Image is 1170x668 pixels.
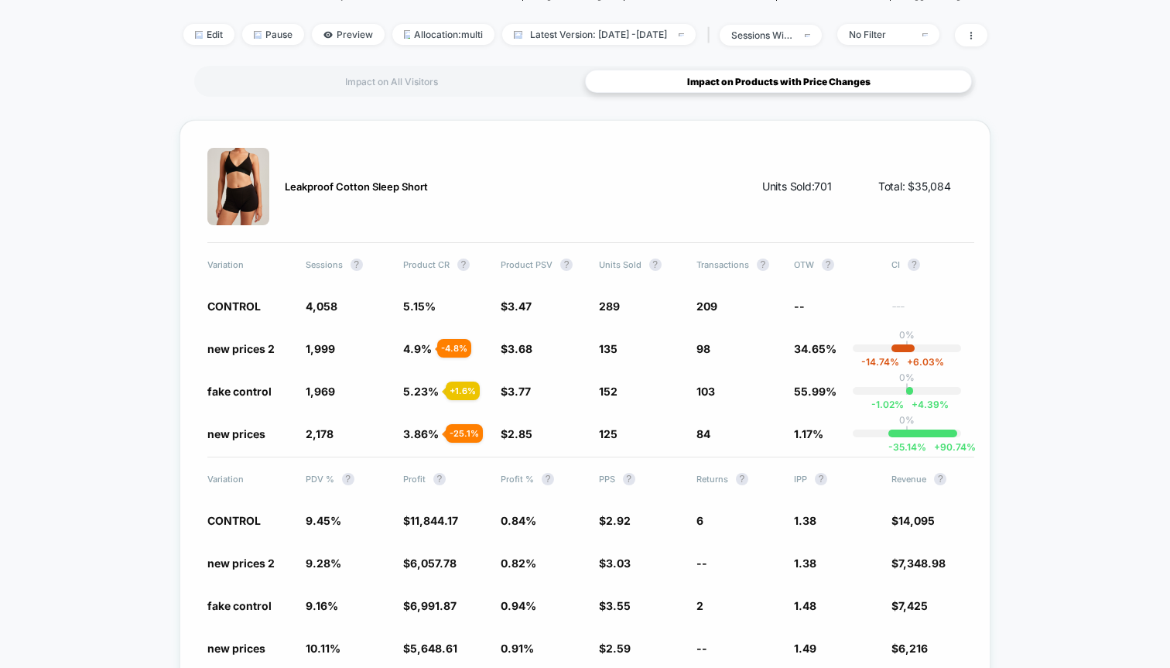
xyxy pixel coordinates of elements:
[306,557,341,570] span: 9.28%
[891,514,935,527] span: $14,095
[403,300,436,313] span: 5.15%
[542,473,554,485] button: ?
[183,24,234,45] span: Edit
[922,33,928,36] img: end
[904,399,949,410] span: 4.39 %
[934,473,946,485] button: ?
[306,427,334,440] span: 2,178
[501,557,536,570] span: 0.82%
[888,441,926,453] span: -35.14 %
[757,259,769,271] button: ?
[446,424,483,443] div: - 25.1 %
[306,642,340,655] span: 10.11%
[794,599,816,612] span: 1.48
[501,342,532,355] span: $3.68
[794,259,876,271] span: OTW
[207,642,265,655] span: new prices
[871,399,904,410] span: -1.02 %
[306,473,388,485] span: PDV %
[501,300,532,313] span: $3.47
[696,300,717,313] span: 209
[242,24,304,45] span: Pause
[599,642,631,655] span: $2.59
[891,599,928,612] span: $7,425
[891,642,928,655] span: $6,216
[599,342,617,355] span: 135
[306,385,335,398] span: 1,969
[703,24,720,46] span: |
[207,427,265,440] span: new prices
[457,259,470,271] button: ?
[403,385,439,398] span: 5.23%
[899,414,915,426] p: 0%
[514,31,522,39] img: calendar
[599,300,620,313] span: 289
[599,599,631,612] span: $3.55
[696,342,710,355] span: 98
[403,427,439,440] span: 3.86%
[696,642,707,655] span: --
[891,557,946,570] span: $7,348.98
[437,339,471,358] div: - 4.8 %
[560,259,573,271] button: ?
[805,34,810,37] img: end
[306,342,335,355] span: 1,999
[306,599,338,612] span: 9.16%
[861,356,899,368] span: -14.74 %
[501,473,583,485] span: Profit %
[207,514,261,527] span: CONTROL
[312,24,385,45] span: Preview
[696,599,703,612] span: 2
[207,473,289,485] span: Variation
[934,441,940,453] span: +
[195,31,203,39] img: edit
[905,383,908,395] p: |
[403,342,432,355] span: 4.9%
[794,300,805,313] span: --
[696,557,707,570] span: --
[502,24,696,45] span: Latest Version: [DATE] - [DATE]
[403,557,457,570] span: $6,057.78
[403,599,457,612] span: $6,991.87
[501,642,534,655] span: 0.91%
[392,24,494,45] span: Allocation: multi
[907,356,913,368] span: +
[342,473,354,485] button: ?
[285,180,428,193] span: Leakproof Cotton Sleep Short
[501,427,532,440] span: $2.85
[403,642,457,655] span: $5,648.61
[403,259,485,271] span: Product CR
[207,599,272,612] span: fake control
[501,385,531,398] span: $3.77
[649,259,662,271] button: ?
[306,514,341,527] span: 9.45%
[599,427,617,440] span: 125
[403,514,458,527] span: $11,844.17
[306,259,388,271] span: Sessions
[696,514,703,527] span: 6
[679,33,684,36] img: end
[891,259,973,271] span: CI
[731,29,793,41] div: sessions with impression
[794,642,816,655] span: 1.49
[794,514,816,527] span: 1.38
[849,29,911,40] div: No Filter
[446,382,480,400] div: + 1.6 %
[306,300,337,313] span: 4,058
[585,70,972,93] div: Impact on Products with Price Changes
[404,30,410,39] img: rebalance
[696,427,710,440] span: 84
[207,148,269,225] img: Leakproof Cotton Sleep Short
[696,385,715,398] span: 103
[696,259,778,271] span: Transactions
[736,473,748,485] button: ?
[794,385,836,398] span: 55.99%
[899,329,915,341] p: 0%
[501,599,536,612] span: 0.94%
[794,473,876,485] span: IPP
[891,473,973,485] span: Revenue
[696,473,778,485] span: Returns
[599,473,681,485] span: PPS
[891,302,973,313] span: ---
[912,399,918,410] span: +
